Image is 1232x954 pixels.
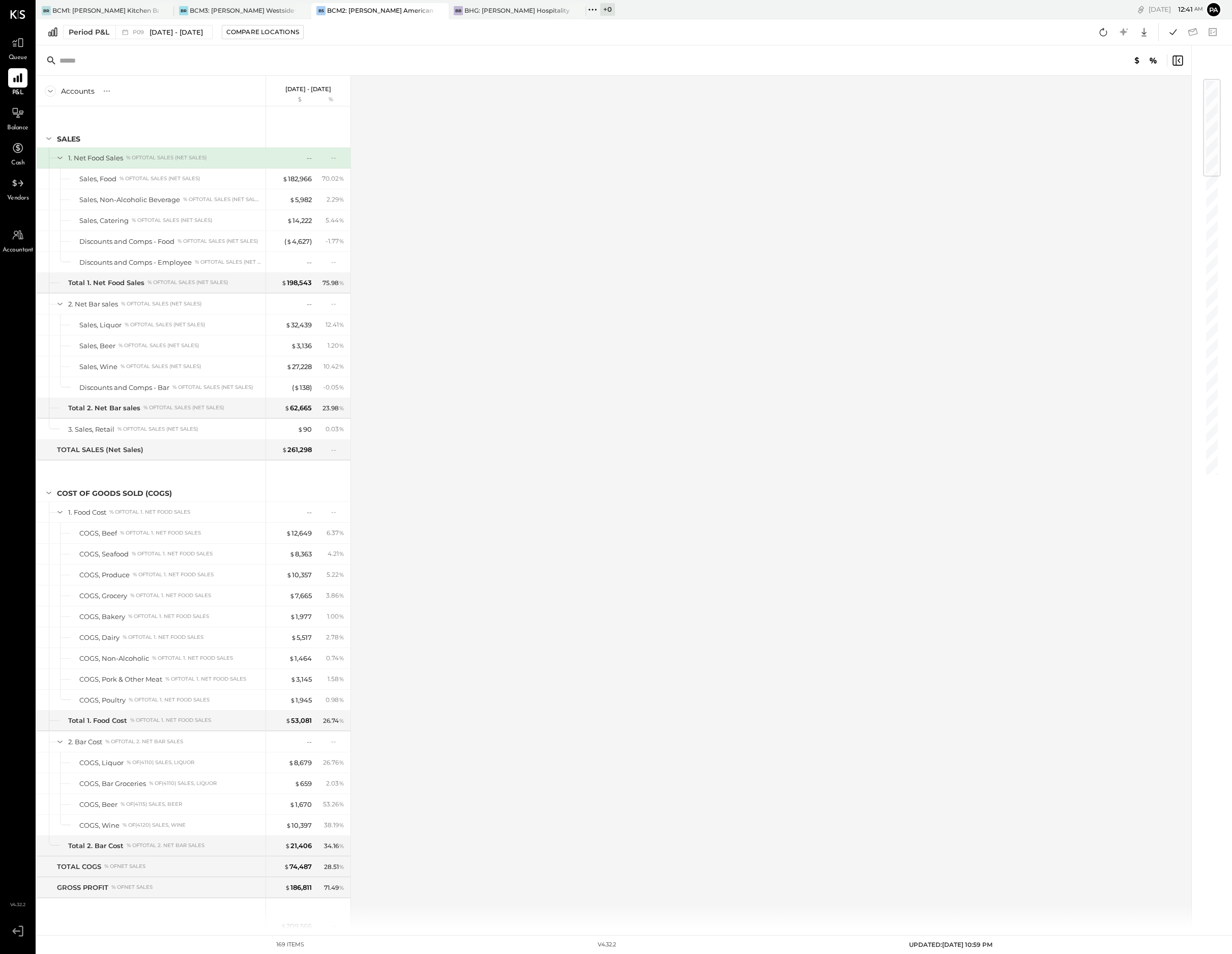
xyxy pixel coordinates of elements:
[79,633,120,642] div: COGS, Dairy
[339,341,344,349] span: %
[195,259,261,266] div: % of TOTAL SALES (Net Sales)
[68,425,114,434] div: 3. Sales, Retail
[285,320,312,330] div: 32,439
[322,404,344,413] div: 23.98
[57,862,101,872] div: TOTAL COGS
[284,862,312,872] div: 74,487
[281,278,312,288] div: 198,543
[290,675,296,683] span: $
[79,528,117,538] div: COGS, Beef
[121,801,182,808] div: % of (4115) Sales, Beer
[1,68,35,98] a: P&L
[289,549,312,559] div: 8,363
[339,716,344,724] span: %
[331,921,344,930] div: --
[120,529,201,537] div: % of Total 1. Net Food Sales
[307,153,312,163] div: --
[282,445,312,455] div: 261,298
[284,404,290,412] span: $
[285,841,312,851] div: 21,406
[1,226,35,255] a: Accountant
[339,821,344,829] span: %
[79,675,162,684] div: COGS, Pork & Other Meat
[307,508,312,517] div: --
[339,237,344,245] span: %
[286,571,292,579] span: $
[327,6,433,15] div: BCM2: [PERSON_NAME] American Cooking
[104,863,145,870] div: % of NET SALES
[172,384,253,391] div: % of TOTAL SALES (Net Sales)
[339,862,344,871] span: %
[289,592,295,600] span: $
[339,841,344,850] span: %
[323,383,344,392] div: - 0.05
[339,404,344,412] span: %
[289,800,295,808] span: $
[126,154,207,161] div: % of TOTAL SALES (Net Sales)
[109,509,190,516] div: % of Total 1. Net Food Sales
[288,759,294,767] span: $
[328,675,344,684] div: 1.58
[285,841,290,850] span: $
[68,403,140,413] div: Total 2. Net Bar sales
[284,862,289,871] span: $
[290,612,296,621] span: $
[57,883,108,892] div: GROSS PROFIT
[12,89,24,98] span: P&L
[324,883,344,892] div: 71.49
[1,33,35,63] a: Queue
[1,174,35,203] a: Vendors
[600,3,615,16] div: + 0
[290,695,312,705] div: 1,945
[327,195,344,204] div: 2.29
[132,217,212,224] div: % of TOTAL SALES (Net Sales)
[130,592,211,599] div: % of Total 1. Net Food Sales
[327,570,344,579] div: 5.22
[79,216,129,226] div: Sales, Catering
[287,216,292,225] span: $
[286,821,291,829] span: $
[289,591,312,601] div: 7,665
[291,633,297,641] span: $
[290,696,296,704] span: $
[285,883,312,892] div: 186,811
[271,96,312,104] div: $
[79,237,174,246] div: Discounts and Comps - Food
[286,529,291,537] span: $
[322,174,344,183] div: 70.02
[331,153,344,162] div: --
[79,654,149,663] div: COGS, Non-Alcoholic
[307,299,312,309] div: --
[464,6,571,15] div: BHG: [PERSON_NAME] Hospitality Group, LLC
[68,153,123,163] div: 1. Net Food Sales
[307,737,312,747] div: --
[326,779,344,788] div: 2.03
[339,800,344,808] span: %
[79,258,192,267] div: Discounts and Comps - Employee
[326,320,344,329] div: 12.41
[324,862,344,872] div: 28.51
[331,508,344,516] div: --
[133,30,147,35] span: P09
[286,237,292,245] span: $
[7,194,29,203] span: Vendors
[149,780,217,787] div: % of (4110) Sales, Liquor
[128,613,209,620] div: % of Total 1. Net Food Sales
[295,779,300,788] span: $
[61,86,95,96] div: Accounts
[328,341,344,350] div: 1.20
[1,138,35,168] a: Cash
[281,278,287,287] span: $
[285,321,291,329] span: $
[287,216,312,226] div: 14,222
[289,195,312,205] div: 5,982
[79,320,122,330] div: Sales, Liquor
[79,341,115,351] div: Sales, Beer
[307,258,312,267] div: --
[79,591,127,601] div: COGS, Grocery
[127,759,194,766] div: % of (4110) Sales, Liquor
[339,695,344,704] span: %
[294,383,300,391] span: $
[298,425,303,433] span: $
[328,549,344,558] div: 4.21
